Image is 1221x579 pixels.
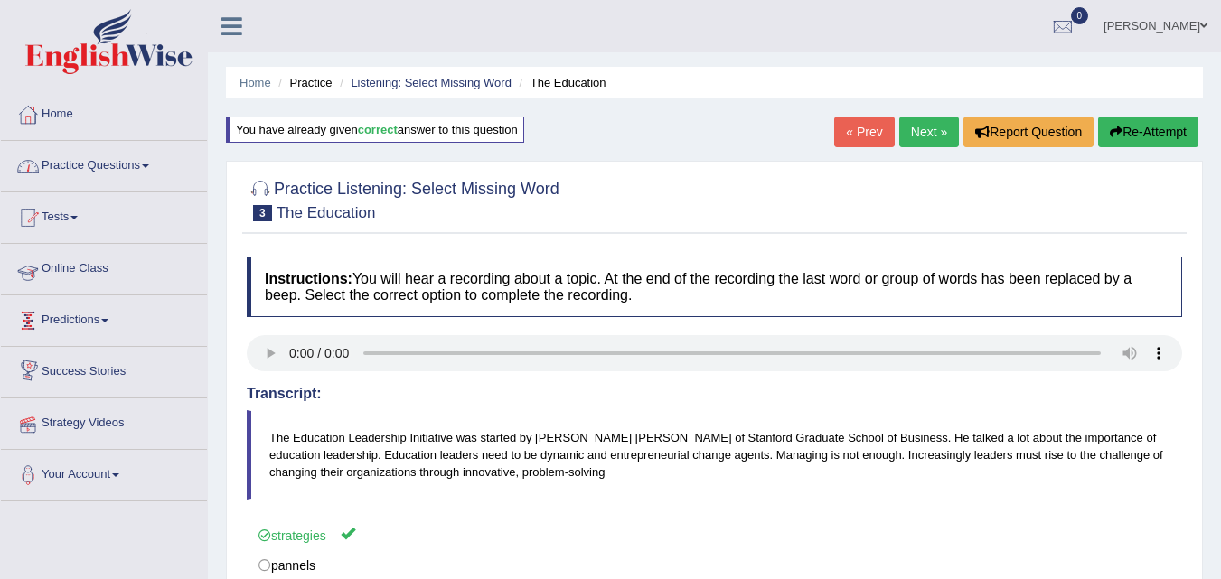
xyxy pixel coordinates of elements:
h4: You will hear a recording about a topic. At the end of the recording the last word or group of wo... [247,257,1182,317]
div: You have already given answer to this question [226,117,524,143]
b: correct [358,123,398,136]
span: 3 [253,205,272,221]
a: Listening: Select Missing Word [351,76,512,89]
a: Your Account [1,450,207,495]
button: Re-Attempt [1098,117,1198,147]
label: strategies [247,518,1182,551]
a: « Prev [834,117,894,147]
a: Tests [1,192,207,238]
blockquote: The Education Leadership Initiative was started by [PERSON_NAME] [PERSON_NAME] of Stanford Gradua... [247,410,1182,500]
a: Next » [899,117,959,147]
h2: Practice Listening: Select Missing Word [247,176,559,221]
small: The Education [277,204,376,221]
button: Report Question [963,117,1094,147]
b: Instructions: [265,271,352,286]
a: Home [240,76,271,89]
h4: Transcript: [247,386,1182,402]
li: Practice [274,74,332,91]
span: 0 [1071,7,1089,24]
a: Strategy Videos [1,398,207,444]
a: Success Stories [1,347,207,392]
a: Predictions [1,295,207,341]
a: Online Class [1,244,207,289]
a: Home [1,89,207,135]
a: Practice Questions [1,141,207,186]
li: The Education [515,74,606,91]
